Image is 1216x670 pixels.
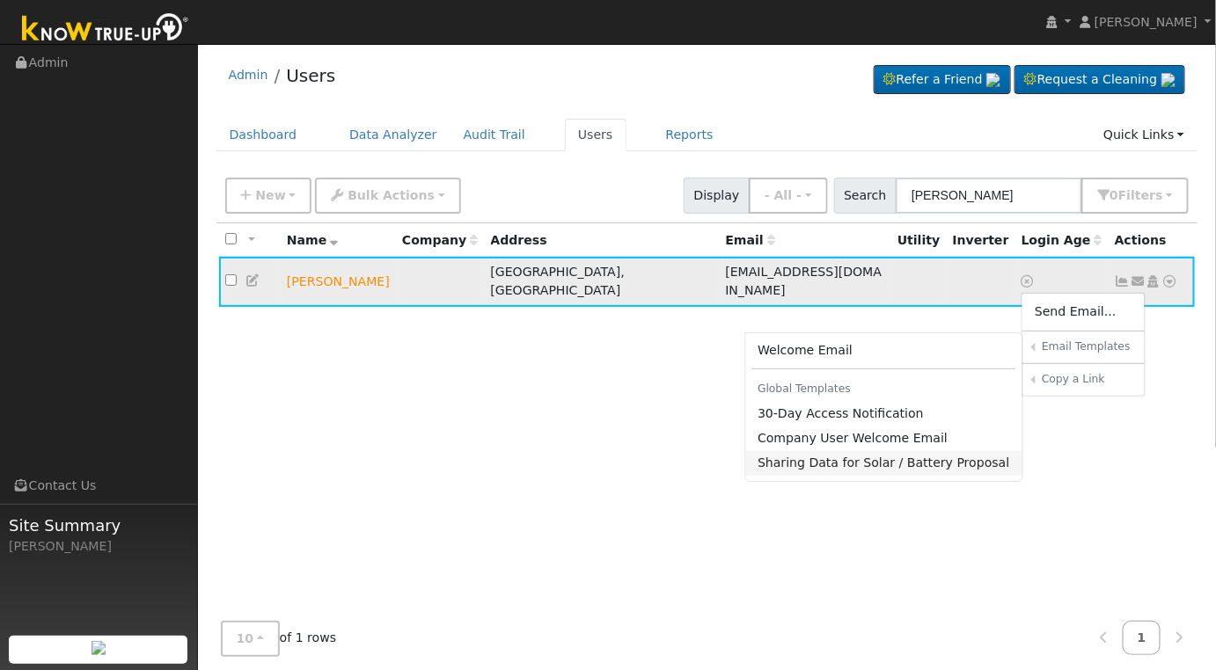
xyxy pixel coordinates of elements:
a: Reports [653,119,727,151]
span: of 1 rows [221,621,337,657]
span: Name [287,233,339,247]
div: Actions [1115,231,1189,250]
a: Admin [229,68,268,82]
span: Company name [402,233,478,247]
td: [GEOGRAPHIC_DATA], [GEOGRAPHIC_DATA] [484,257,719,307]
span: s [1155,188,1162,202]
a: Other actions [1162,273,1178,291]
a: Copy a Link [1036,370,1145,390]
button: Bulk Actions [315,178,460,214]
a: Data Analyzer [336,119,451,151]
a: No login access [1022,274,1037,288]
span: Site Summary [9,513,188,537]
td: Lead [281,257,396,307]
a: Users [565,119,626,151]
div: Utility [897,231,941,250]
a: Not connected [1115,274,1131,288]
a: Request a Cleaning [1015,65,1185,95]
span: New [255,188,285,202]
h6: Copy a Link [1042,373,1132,386]
img: retrieve [92,641,106,655]
div: Inverter [953,231,1009,250]
button: 0Filters [1081,178,1189,214]
div: Address [491,231,714,250]
a: Login As [1146,274,1161,288]
span: 10 [237,631,254,645]
button: - All - [749,178,828,214]
a: Email Templates [1036,338,1145,357]
a: Dashboard [216,119,311,151]
a: Company User Welcome Email [746,426,1023,450]
img: retrieve [1161,73,1176,87]
span: Filter [1118,188,1163,202]
span: Days since last login [1022,233,1102,247]
button: New [225,178,312,214]
a: Send Email... [1022,300,1145,324]
span: Bulk Actions [348,188,435,202]
a: kenmott@mac.com [1131,273,1146,291]
img: Know True-Up [13,10,198,49]
div: [PERSON_NAME] [9,537,188,556]
input: Search [896,178,1082,214]
a: Quick Links [1090,119,1198,151]
a: 1 [1123,621,1161,655]
button: 10 [221,621,280,657]
span: Search [834,178,897,214]
a: Sharing Data for Solar / Battery Proposal [746,451,1023,476]
a: Audit Trail [451,119,538,151]
span: [PERSON_NAME] [1095,15,1198,29]
h6: Global Templates [746,375,1023,401]
img: retrieve [986,73,1000,87]
a: Welcome Email [746,338,1023,362]
span: Email [726,233,775,247]
a: 30-Day Access Notification [746,401,1023,426]
span: [EMAIL_ADDRESS][DOMAIN_NAME] [726,265,883,297]
a: Users [286,65,335,86]
a: Refer a Friend [874,65,1011,95]
h6: Email Templates [1042,340,1132,353]
span: Display [684,178,750,214]
a: Edit User [245,273,261,288]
